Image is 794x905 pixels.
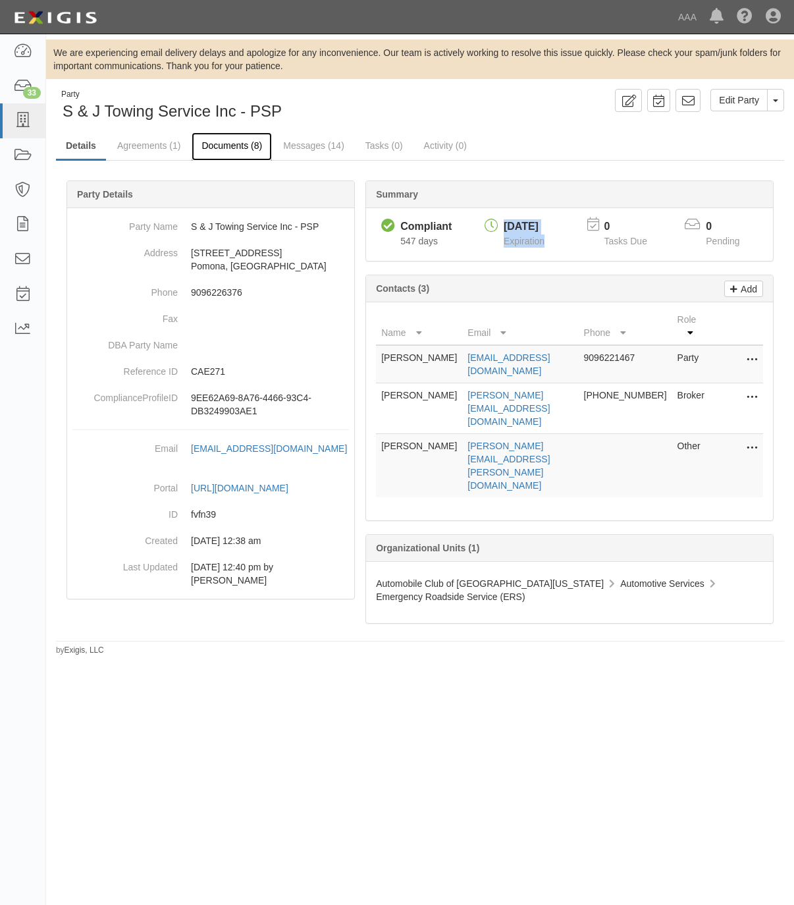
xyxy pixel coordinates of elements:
[381,219,395,233] i: Compliant
[72,385,178,404] dt: ComplianceProfileID
[579,345,672,383] td: 9096221467
[72,528,349,554] dd: 03/10/2023 12:38 am
[620,578,704,589] span: Automotive Services
[191,443,347,467] a: [EMAIL_ADDRESS][DOMAIN_NAME]
[376,345,462,383] td: [PERSON_NAME]
[504,219,544,234] div: [DATE]
[191,365,349,378] p: CAE271
[65,645,104,655] a: Exigis, LLC
[72,554,349,593] dd: 03/25/2024 12:40 pm by Benjamin Tully
[72,306,178,325] dt: Fax
[72,213,349,240] dd: S & J Towing Service Inc - PSP
[356,132,413,159] a: Tasks (0)
[63,102,282,120] span: S & J Towing Service Inc - PSP
[724,281,763,297] a: Add
[604,219,664,234] p: 0
[706,236,739,246] span: Pending
[107,132,190,159] a: Agreements (1)
[710,89,768,111] a: Edit Party
[737,9,753,25] i: Help Center - Complianz
[77,189,133,200] b: Party Details
[72,435,178,455] dt: Email
[72,501,178,521] dt: ID
[72,279,349,306] dd: 9096226376
[737,281,757,296] p: Add
[462,308,578,345] th: Email
[467,352,550,376] a: [EMAIL_ADDRESS][DOMAIN_NAME]
[672,4,703,30] a: AAA
[672,345,710,383] td: Party
[72,240,349,279] dd: [STREET_ADDRESS] Pomona, [GEOGRAPHIC_DATA]
[400,219,452,234] div: Compliant
[72,240,178,260] dt: Address
[72,501,349,528] dd: fvfn39
[376,543,479,553] b: Organizational Units (1)
[672,434,710,498] td: Other
[579,308,672,345] th: Phone
[10,6,101,30] img: logo-5460c22ac91f19d4615b14bd174203de0afe785f0fc80cf4dbbc73dc1793850b.png
[273,132,354,159] a: Messages (14)
[56,132,106,161] a: Details
[376,283,429,294] b: Contacts (3)
[46,46,794,72] div: We are experiencing email delivery delays and apologize for any inconvenience. Our team is active...
[56,89,410,123] div: S & J Towing Service Inc - PSP
[504,236,544,246] span: Expiration
[672,383,710,434] td: Broker
[672,308,710,345] th: Role
[72,358,178,378] dt: Reference ID
[72,554,178,574] dt: Last Updated
[72,279,178,299] dt: Phone
[23,87,41,99] div: 33
[56,645,104,656] small: by
[191,442,347,455] div: [EMAIL_ADDRESS][DOMAIN_NAME]
[191,391,349,418] p: 9EE62A69-8A76-4466-93C4-DB3249903AE1
[376,591,525,602] span: Emergency Roadside Service (ERS)
[376,578,604,589] span: Automobile Club of [GEOGRAPHIC_DATA][US_STATE]
[400,236,438,246] span: Since 02/21/2024
[72,332,178,352] dt: DBA Party Name
[376,308,462,345] th: Name
[192,132,272,161] a: Documents (8)
[191,483,303,493] a: [URL][DOMAIN_NAME]
[376,383,462,434] td: [PERSON_NAME]
[72,475,178,495] dt: Portal
[414,132,477,159] a: Activity (0)
[61,89,282,100] div: Party
[706,219,756,234] p: 0
[467,441,550,491] a: [PERSON_NAME][EMAIL_ADDRESS][PERSON_NAME][DOMAIN_NAME]
[72,528,178,547] dt: Created
[72,213,178,233] dt: Party Name
[467,390,550,427] a: [PERSON_NAME][EMAIL_ADDRESS][DOMAIN_NAME]
[579,383,672,434] td: [PHONE_NUMBER]
[604,236,647,246] span: Tasks Due
[376,434,462,498] td: [PERSON_NAME]
[376,189,418,200] b: Summary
